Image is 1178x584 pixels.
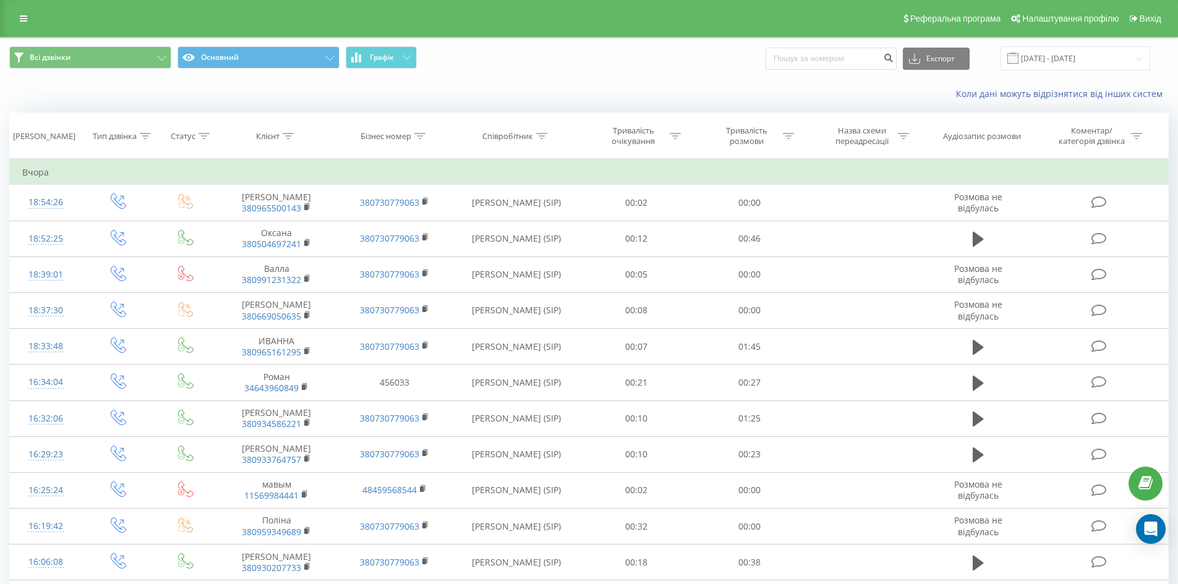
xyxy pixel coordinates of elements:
[218,365,335,400] td: Роман
[954,514,1002,537] span: Розмова не відбулась
[22,478,70,502] div: 16:25:24
[218,436,335,472] td: [PERSON_NAME]
[580,329,693,365] td: 00:07
[910,14,1001,23] span: Реферальна програма
[256,131,280,142] div: Клієнт
[362,484,417,496] a: 48459568544
[218,329,335,365] td: ИВАННА
[13,131,75,142] div: [PERSON_NAME]
[600,125,667,146] div: Тривалість очікування
[22,334,70,358] div: 18:33:48
[829,125,895,146] div: Назва схеми переадресації
[453,185,580,221] td: [PERSON_NAME] (SIP)
[218,256,335,292] td: Валла
[22,407,70,431] div: 16:32:06
[903,48,970,70] button: Експорт
[580,292,693,328] td: 00:08
[242,418,301,430] a: 380934586221
[453,400,580,436] td: [PERSON_NAME] (SIP)
[22,298,70,323] div: 18:37:30
[580,436,693,472] td: 00:10
[218,509,335,544] td: Поліна
[9,46,171,69] button: Всі дзвінки
[1140,14,1161,23] span: Вихід
[956,88,1169,99] a: Коли дані можуть відрізнятися вiд інших систем
[580,185,693,221] td: 00:02
[1056,125,1128,146] div: Коментар/категорія дзвінка
[693,185,806,221] td: 00:00
[714,125,780,146] div: Тривалість розмови
[22,514,70,538] div: 16:19:42
[453,292,580,328] td: [PERSON_NAME] (SIP)
[693,256,806,292] td: 00:00
[580,400,693,436] td: 00:10
[93,131,137,142] div: Тип дзвінка
[218,472,335,508] td: мавым
[693,436,806,472] td: 00:23
[360,232,419,244] a: 380730779063
[954,263,1002,286] span: Розмова не відбулась
[693,365,806,400] td: 00:27
[370,53,394,62] span: Графік
[580,509,693,544] td: 00:32
[954,191,1002,214] span: Розмова не відбулась
[361,131,411,142] div: Бізнес номер
[360,412,419,424] a: 380730779063
[218,400,335,436] td: [PERSON_NAME]
[360,556,419,568] a: 380730779063
[218,544,335,580] td: [PERSON_NAME]
[453,544,580,580] td: [PERSON_NAME] (SIP)
[693,544,806,580] td: 00:38
[580,256,693,292] td: 00:05
[218,292,335,328] td: [PERSON_NAME]
[242,526,301,538] a: 380959349689
[580,472,693,508] td: 00:02
[360,341,419,352] a: 380730779063
[335,365,453,400] td: 456033
[22,227,70,251] div: 18:52:25
[693,292,806,328] td: 00:00
[360,304,419,316] a: 380730779063
[22,263,70,287] div: 18:39:01
[453,436,580,472] td: [PERSON_NAME] (SIP)
[943,131,1021,142] div: Аудіозапис розмови
[242,274,301,286] a: 380991231322
[10,160,1169,185] td: Вчора
[360,520,419,532] a: 380730779063
[22,442,70,467] div: 16:29:23
[242,562,301,573] a: 380930207733
[22,550,70,574] div: 16:06:08
[453,221,580,256] td: [PERSON_NAME] (SIP)
[242,310,301,322] a: 380669050635
[766,48,897,70] input: Пошук за номером
[360,448,419,460] a: 380730779063
[954,478,1002,501] span: Розмова не відбулась
[171,131,195,142] div: Статус
[693,472,806,508] td: 00:00
[482,131,533,142] div: Співробітник
[346,46,417,69] button: Графік
[244,382,299,394] a: 34643960849
[242,454,301,465] a: 380933764757
[30,53,70,62] span: Всі дзвінки
[22,370,70,394] div: 16:34:04
[22,190,70,214] div: 18:54:26
[453,472,580,508] td: [PERSON_NAME] (SIP)
[242,202,301,214] a: 380965500143
[177,46,339,69] button: Основний
[453,509,580,544] td: [PERSON_NAME] (SIP)
[693,221,806,256] td: 00:46
[693,400,806,436] td: 01:25
[453,256,580,292] td: [PERSON_NAME] (SIP)
[244,489,299,501] a: 11569984441
[218,185,335,221] td: [PERSON_NAME]
[580,544,693,580] td: 00:18
[242,346,301,358] a: 380965161295
[242,238,301,250] a: 380504697241
[693,509,806,544] td: 00:00
[360,268,419,280] a: 380730779063
[954,298,1002,321] span: Розмова не відбулась
[580,365,693,400] td: 00:21
[453,329,580,365] td: [PERSON_NAME] (SIP)
[453,365,580,400] td: [PERSON_NAME] (SIP)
